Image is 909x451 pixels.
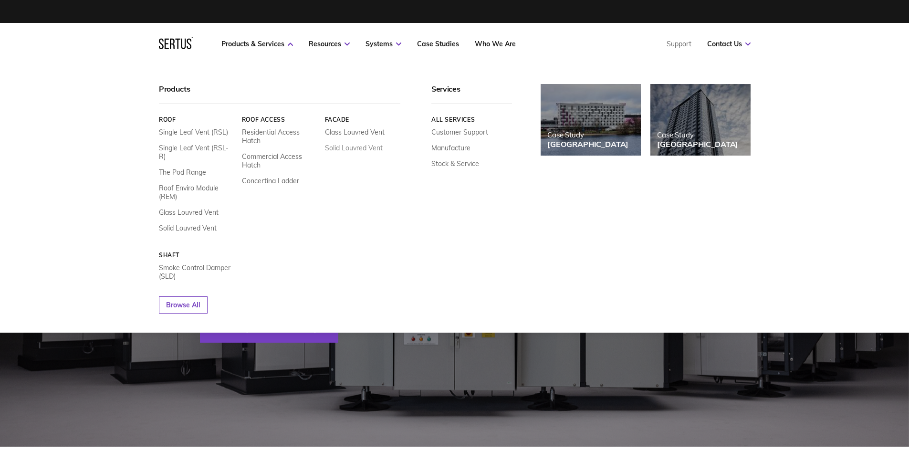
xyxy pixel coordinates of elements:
div: Case Study [547,130,628,139]
a: Roof Access [241,116,317,123]
div: Products [159,84,400,104]
a: Customer Support [431,128,488,136]
a: Case Study[GEOGRAPHIC_DATA] [650,84,751,156]
a: Case Study[GEOGRAPHIC_DATA] [541,84,641,156]
div: [GEOGRAPHIC_DATA] [657,139,738,149]
div: Case Study [657,130,738,139]
a: Systems [366,40,401,48]
a: Glass Louvred Vent [324,128,384,136]
a: Commercial Access Hatch [241,152,317,169]
a: Concertina Ladder [241,177,299,185]
div: Services [431,84,512,104]
a: Browse All [159,296,208,314]
a: Stock & Service [431,159,479,168]
div: [GEOGRAPHIC_DATA] [547,139,628,149]
a: Roof [159,116,235,123]
a: Glass Louvred Vent [159,208,219,217]
a: Facade [324,116,400,123]
a: Smoke Control Damper (SLD) [159,263,235,281]
a: Single Leaf Vent (RSL-R) [159,144,235,161]
a: Contact Us [707,40,751,48]
a: Resources [309,40,350,48]
a: Shaft [159,252,235,259]
a: Manufacture [431,144,470,152]
a: Support [667,40,691,48]
a: Case Studies [417,40,459,48]
a: Solid Louvred Vent [159,224,217,232]
a: Products & Services [221,40,293,48]
a: Who We Are [475,40,516,48]
a: The Pod Range [159,168,206,177]
a: All services [431,116,512,123]
a: Roof Enviro Module (REM) [159,184,235,201]
iframe: Chat Widget [737,340,909,451]
a: Solid Louvred Vent [324,144,382,152]
a: Single Leaf Vent (RSL) [159,128,228,136]
a: Residential Access Hatch [241,128,317,145]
